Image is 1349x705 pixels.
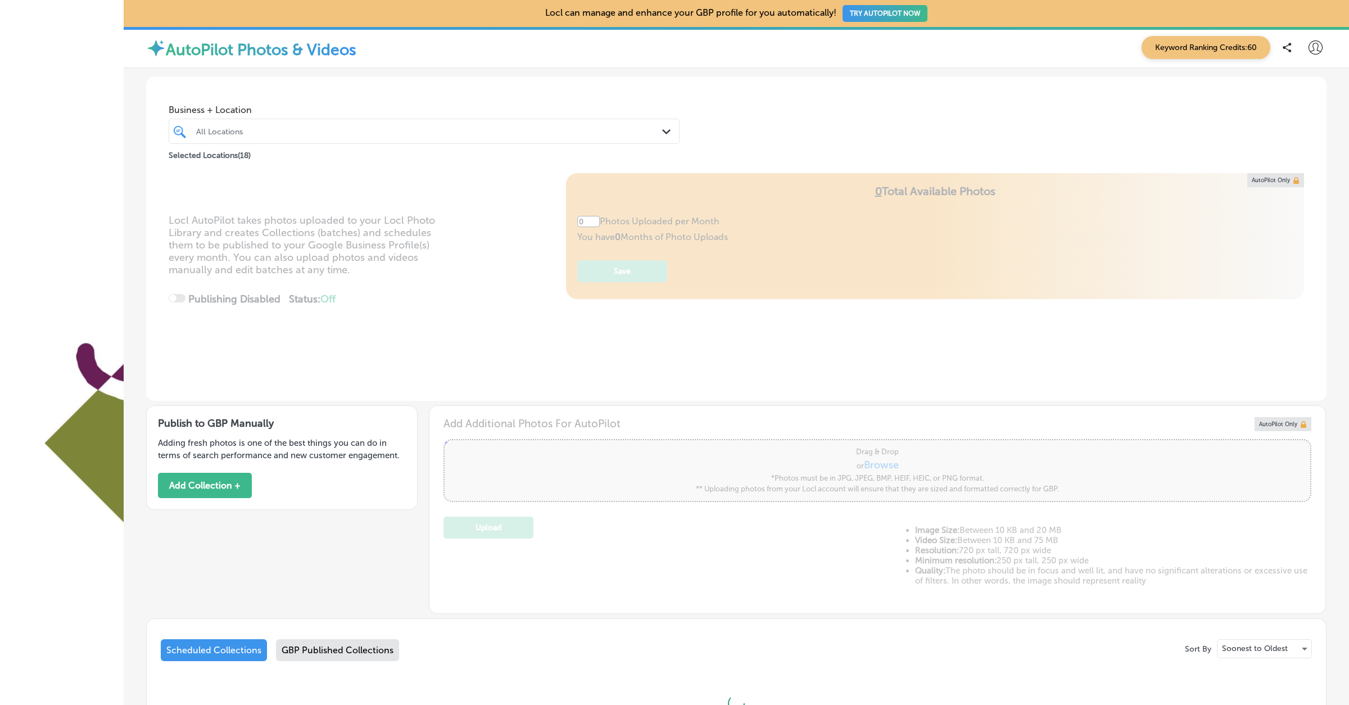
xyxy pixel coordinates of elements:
[146,38,166,58] img: autopilot-icon
[1185,644,1211,654] p: Sort By
[158,473,252,498] button: Add Collection +
[166,40,356,59] label: AutoPilot Photos & Videos
[158,417,406,430] h3: Publish to GBP Manually
[196,126,663,136] div: All Locations
[1222,643,1288,654] p: Soonest to Oldest
[1217,640,1311,658] div: Soonest to Oldest
[161,639,267,661] div: Scheduled Collections
[169,105,680,115] span: Business + Location
[276,639,399,661] div: GBP Published Collections
[169,146,251,160] p: Selected Locations ( 18 )
[158,437,406,462] p: Adding fresh photos is one of the best things you can do in terms of search performance and new c...
[843,5,927,22] button: TRY AUTOPILOT NOW
[1142,36,1270,59] span: Keyword Ranking Credits: 60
